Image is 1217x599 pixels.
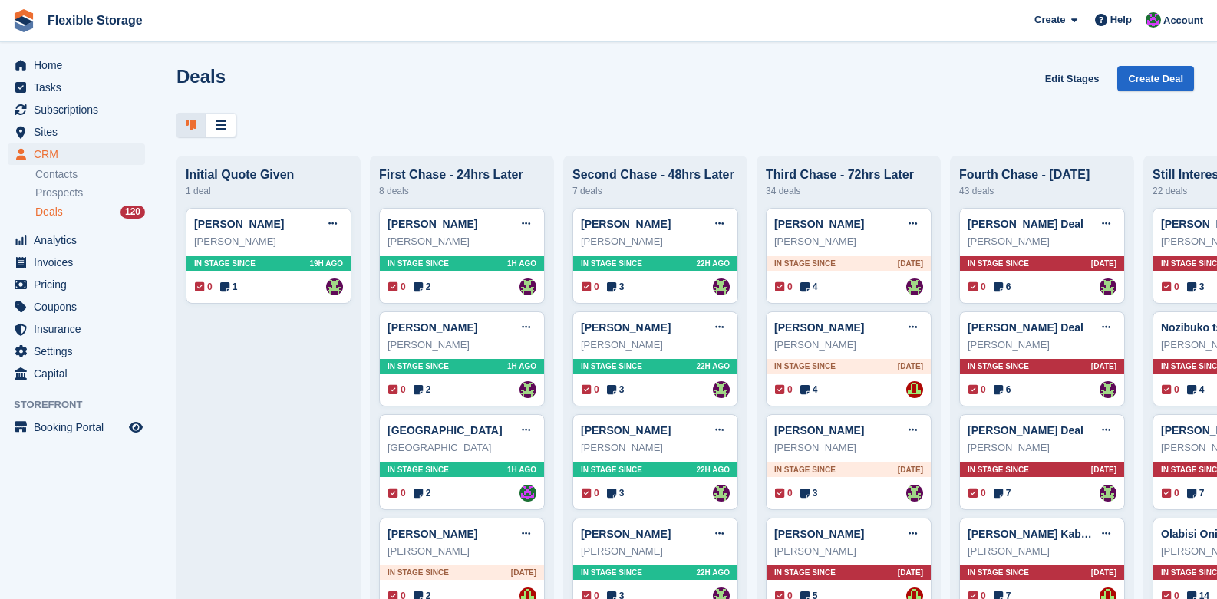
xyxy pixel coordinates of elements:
[775,486,793,500] span: 0
[519,381,536,398] a: Rachael Fisher
[35,204,145,220] a: Deals 120
[774,567,836,578] span: In stage since
[1162,280,1179,294] span: 0
[8,341,145,362] a: menu
[120,206,145,219] div: 120
[34,54,126,76] span: Home
[774,440,923,456] div: [PERSON_NAME]
[388,440,536,456] div: [GEOGRAPHIC_DATA]
[581,234,730,249] div: [PERSON_NAME]
[968,280,986,294] span: 0
[572,168,738,182] div: Second Chase - 48hrs Later
[388,486,406,500] span: 0
[519,278,536,295] img: Rachael Fisher
[388,337,536,353] div: [PERSON_NAME]
[35,167,145,182] a: Contacts
[994,383,1011,397] span: 6
[34,77,126,98] span: Tasks
[582,486,599,500] span: 0
[309,258,343,269] span: 19H AGO
[581,258,642,269] span: In stage since
[8,296,145,318] a: menu
[968,464,1029,476] span: In stage since
[774,234,923,249] div: [PERSON_NAME]
[774,544,923,559] div: [PERSON_NAME]
[696,567,730,578] span: 22H AGO
[766,168,932,182] div: Third Chase - 72hrs Later
[8,121,145,143] a: menu
[8,363,145,384] a: menu
[713,381,730,398] a: Rachael Fisher
[1091,567,1116,578] span: [DATE]
[14,397,153,413] span: Storefront
[186,182,351,200] div: 1 deal
[388,280,406,294] span: 0
[1163,13,1203,28] span: Account
[34,252,126,273] span: Invoices
[34,99,126,120] span: Subscriptions
[35,186,83,200] span: Prospects
[581,528,671,540] a: [PERSON_NAME]
[8,229,145,251] a: menu
[774,464,836,476] span: In stage since
[968,218,1083,230] a: [PERSON_NAME] Deal
[968,360,1029,372] span: In stage since
[607,486,625,500] span: 3
[800,280,818,294] span: 4
[34,363,126,384] span: Capital
[713,278,730,295] a: Rachael Fisher
[774,258,836,269] span: In stage since
[388,218,477,230] a: [PERSON_NAME]
[1110,12,1132,28] span: Help
[898,464,923,476] span: [DATE]
[1034,12,1065,28] span: Create
[898,258,923,269] span: [DATE]
[581,544,730,559] div: [PERSON_NAME]
[511,567,536,578] span: [DATE]
[607,280,625,294] span: 3
[34,341,126,362] span: Settings
[1039,66,1106,91] a: Edit Stages
[968,321,1083,334] a: [PERSON_NAME] Deal
[8,416,145,438] a: menu
[766,182,932,200] div: 34 deals
[898,360,923,372] span: [DATE]
[968,567,1029,578] span: In stage since
[1091,464,1116,476] span: [DATE]
[34,296,126,318] span: Coupons
[582,280,599,294] span: 0
[388,360,449,372] span: In stage since
[968,528,1116,540] a: [PERSON_NAME] Kaboi Deal
[519,485,536,502] img: Daniel Douglas
[572,182,738,200] div: 7 deals
[388,567,449,578] span: In stage since
[959,182,1125,200] div: 43 deals
[713,485,730,502] img: Rachael Fisher
[8,77,145,98] a: menu
[34,143,126,165] span: CRM
[800,486,818,500] span: 3
[8,318,145,340] a: menu
[906,278,923,295] a: Rachael Fisher
[607,383,625,397] span: 3
[8,54,145,76] a: menu
[1100,381,1116,398] img: Rachael Fisher
[696,258,730,269] span: 22H AGO
[774,321,864,334] a: [PERSON_NAME]
[1187,486,1205,500] span: 7
[507,258,536,269] span: 1H AGO
[194,218,284,230] a: [PERSON_NAME]
[326,278,343,295] img: Rachael Fisher
[194,258,256,269] span: In stage since
[34,274,126,295] span: Pricing
[388,464,449,476] span: In stage since
[774,528,864,540] a: [PERSON_NAME]
[968,337,1116,353] div: [PERSON_NAME]
[8,252,145,273] a: menu
[379,168,545,182] div: First Chase - 24hrs Later
[581,337,730,353] div: [PERSON_NAME]
[34,416,126,438] span: Booking Portal
[414,486,431,500] span: 2
[41,8,149,33] a: Flexible Storage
